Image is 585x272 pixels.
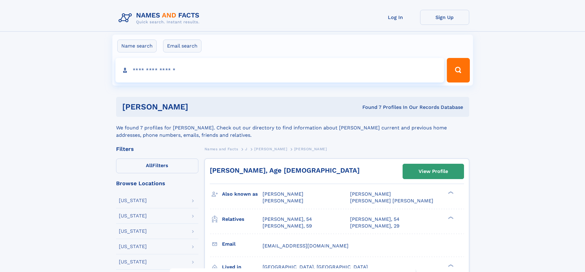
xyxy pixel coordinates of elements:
[119,244,147,249] div: [US_STATE]
[263,243,349,249] span: [EMAIL_ADDRESS][DOMAIN_NAME]
[420,10,469,25] a: Sign Up
[350,223,400,229] a: [PERSON_NAME], 29
[350,198,433,204] span: [PERSON_NAME] [PERSON_NAME]
[146,163,152,168] span: All
[119,213,147,218] div: [US_STATE]
[222,189,263,199] h3: Also known as
[119,198,147,203] div: [US_STATE]
[447,58,470,82] button: Search Button
[245,145,248,153] a: J
[222,239,263,249] h3: Email
[115,58,444,82] input: search input
[403,164,464,179] a: View Profile
[447,263,454,267] div: ❯
[117,40,157,52] label: Name search
[116,159,198,173] label: Filters
[254,147,287,151] span: [PERSON_NAME]
[122,103,275,111] h1: [PERSON_NAME]
[275,104,463,111] div: Found 7 Profiles In Our Records Database
[371,10,420,25] a: Log In
[245,147,248,151] span: J
[205,145,238,153] a: Names and Facts
[447,216,454,220] div: ❯
[210,167,360,174] a: [PERSON_NAME], Age [DEMOGRAPHIC_DATA]
[263,223,312,229] a: [PERSON_NAME], 59
[263,191,303,197] span: [PERSON_NAME]
[119,229,147,234] div: [US_STATE]
[294,147,327,151] span: [PERSON_NAME]
[263,264,368,270] span: [GEOGRAPHIC_DATA], [GEOGRAPHIC_DATA]
[419,164,448,178] div: View Profile
[116,181,198,186] div: Browse Locations
[350,216,400,223] a: [PERSON_NAME], 54
[119,259,147,264] div: [US_STATE]
[350,191,391,197] span: [PERSON_NAME]
[116,117,469,139] div: We found 7 profiles for [PERSON_NAME]. Check out our directory to find information about [PERSON_...
[116,146,198,152] div: Filters
[447,191,454,195] div: ❯
[163,40,201,52] label: Email search
[254,145,287,153] a: [PERSON_NAME]
[116,10,205,26] img: Logo Names and Facts
[222,214,263,224] h3: Relatives
[263,216,312,223] a: [PERSON_NAME], 54
[263,198,303,204] span: [PERSON_NAME]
